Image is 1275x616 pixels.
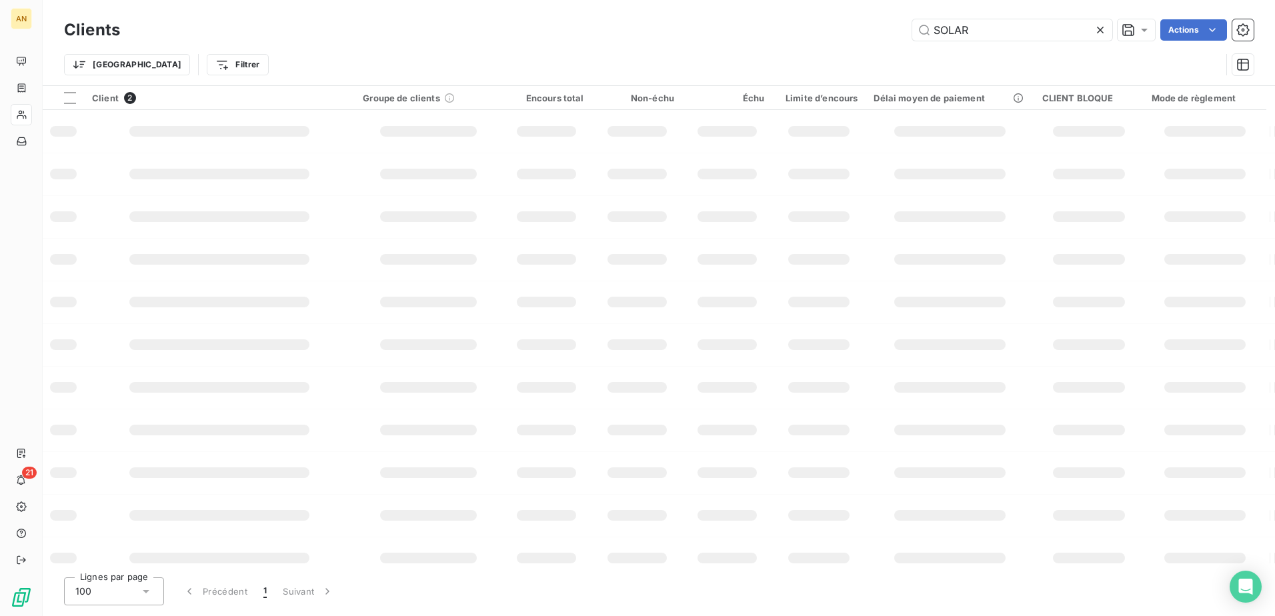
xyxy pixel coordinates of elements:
[363,93,440,103] span: Groupe de clients
[92,93,119,103] span: Client
[1160,19,1227,41] button: Actions
[75,585,91,598] span: 100
[275,577,342,605] button: Suivant
[600,93,674,103] div: Non-échu
[1152,93,1259,103] div: Mode de règlement
[690,93,764,103] div: Échu
[64,18,120,42] h3: Clients
[509,93,583,103] div: Encours total
[64,54,190,75] button: [GEOGRAPHIC_DATA]
[11,587,32,608] img: Logo LeanPay
[874,93,1026,103] div: Délai moyen de paiement
[207,54,268,75] button: Filtrer
[124,92,136,104] span: 2
[912,19,1112,41] input: Rechercher
[175,577,255,605] button: Précédent
[22,467,37,479] span: 21
[1230,571,1262,603] div: Open Intercom Messenger
[11,8,32,29] div: AN
[780,93,858,103] div: Limite d’encours
[263,585,267,598] span: 1
[255,577,275,605] button: 1
[1042,93,1136,103] div: CLIENT BLOQUE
